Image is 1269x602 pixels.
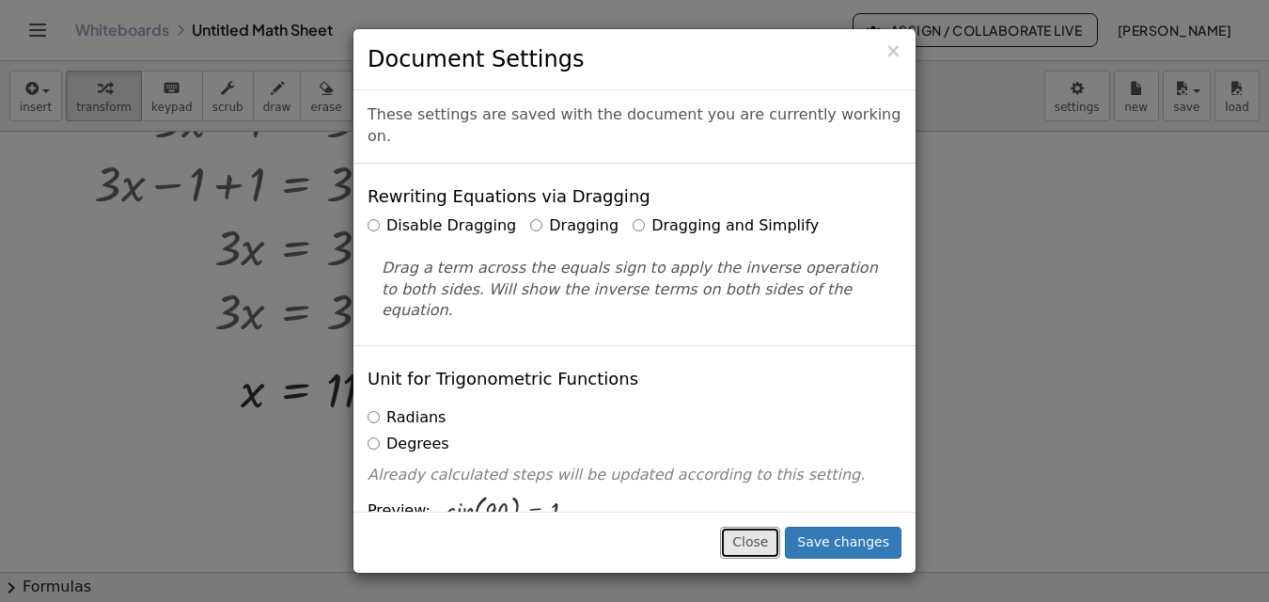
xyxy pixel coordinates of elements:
[368,437,380,450] input: Degrees
[885,41,901,61] button: Close
[633,219,645,231] input: Dragging and Simplify
[382,258,887,323] p: Drag a term across the equals sign to apply the inverse operation to both sides. Will show the in...
[368,407,446,429] label: Radians
[368,215,516,237] label: Disable Dragging
[368,434,449,455] label: Degrees
[368,370,638,388] h4: Unit for Trigonometric Functions
[353,90,916,164] div: These settings are saved with the document you are currently working on.
[720,527,780,559] button: Close
[368,43,901,75] h3: Document Settings
[368,219,380,231] input: Disable Dragging
[368,500,431,522] span: Preview:
[633,215,819,237] label: Dragging and Simplify
[885,40,901,62] span: ×
[785,527,901,559] button: Save changes
[368,187,650,206] h4: Rewriting Equations via Dragging
[368,411,380,423] input: Radians
[530,219,542,231] input: Dragging
[530,215,619,237] label: Dragging
[368,465,901,486] p: Already calculated steps will be updated according to this setting.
